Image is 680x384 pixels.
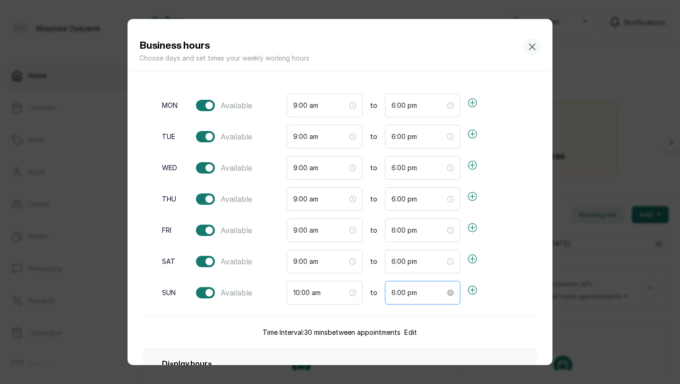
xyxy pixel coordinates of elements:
[370,288,377,297] span: to
[293,100,348,111] input: Select time
[221,162,252,174] span: Available
[391,163,446,173] input: Select time
[221,193,252,205] span: Available
[162,101,178,110] span: mon
[162,163,177,173] span: wed
[196,225,252,236] span: Available
[196,256,252,267] span: Available
[447,289,454,296] span: close-circle
[139,53,309,63] p: Choose days and set times your weekly working hours
[221,100,252,111] span: Available
[162,288,176,297] span: sun
[162,358,518,370] h2: Display hours
[293,256,348,267] input: Select time
[221,131,252,142] span: Available
[391,100,446,111] input: Select time
[162,226,171,235] span: fri
[196,100,252,111] span: Available
[391,131,446,142] input: Select time
[263,328,400,337] p: Time Interval: 30 mins between appointments
[162,194,176,204] span: thu
[162,257,175,266] span: sat
[221,225,252,236] span: Available
[196,193,252,205] span: Available
[404,328,417,337] button: Edit
[370,101,377,110] span: to
[370,226,377,235] span: to
[293,131,348,142] input: Select time
[370,163,377,173] span: to
[370,194,377,204] span: to
[391,256,446,267] input: Select time
[391,194,446,204] input: Select time
[293,225,348,236] input: Select time
[196,287,252,298] span: Available
[196,131,252,142] span: Available
[162,132,175,141] span: tue
[293,163,348,173] input: Select time
[370,257,377,266] span: to
[139,38,309,53] h1: Business hours
[293,288,348,298] input: Select time
[293,194,348,204] input: Select time
[221,256,252,267] span: Available
[196,162,252,174] span: Available
[391,288,446,298] input: Select time
[221,287,252,298] span: Available
[391,225,446,236] input: Select time
[370,132,377,141] span: to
